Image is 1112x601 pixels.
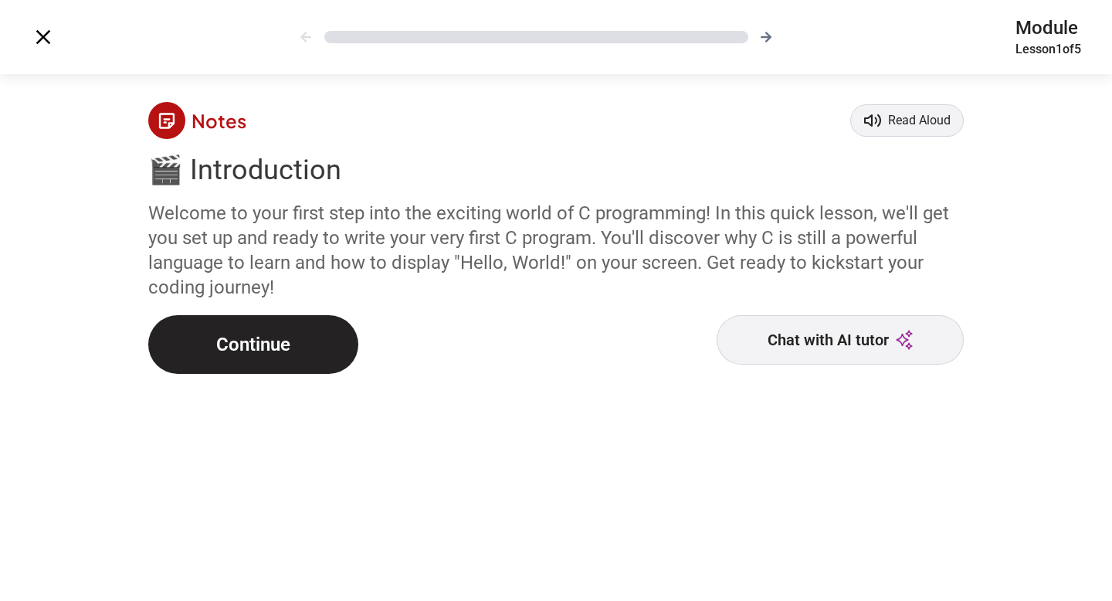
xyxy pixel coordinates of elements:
button: Chat with AI tutor [717,315,964,365]
span: Welcome to your first step into the exciting world of C programming! In this quick lesson, we'll ... [148,202,949,298]
button: Continue [148,315,358,374]
span: Lesson 1 of 5 [1015,40,1081,59]
span: 🎬 Introduction [148,154,341,186]
span: Notes [192,108,246,133]
span: Read Aloud [888,111,951,130]
button: Read aloud [850,104,964,137]
p: Module [1015,15,1081,40]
